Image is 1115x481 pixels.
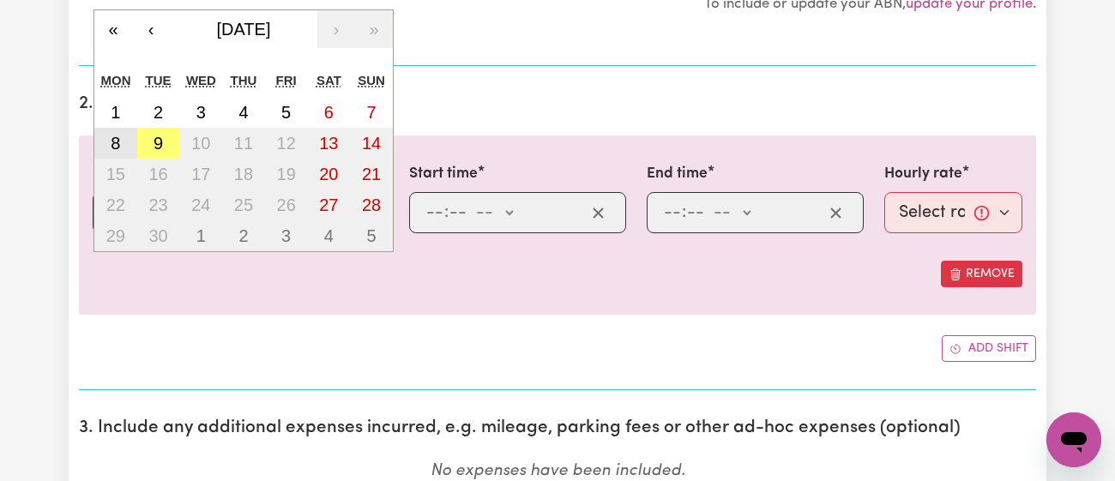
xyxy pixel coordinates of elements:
abbr: Friday [276,73,297,87]
abbr: 22 September 2025 [106,195,125,214]
button: 20 September 2025 [308,159,351,189]
button: 3 September 2025 [179,97,222,128]
button: 1 September 2025 [94,97,137,128]
abbr: 19 September 2025 [277,165,296,183]
button: 16 September 2025 [137,159,180,189]
input: -- [686,200,705,225]
button: 17 September 2025 [179,159,222,189]
button: 24 September 2025 [179,189,222,220]
abbr: 4 September 2025 [238,103,248,122]
button: Remove this shift [941,261,1022,287]
abbr: Saturday [316,73,341,87]
button: » [355,10,393,48]
abbr: 20 September 2025 [319,165,338,183]
button: 4 October 2025 [308,220,351,251]
abbr: 18 September 2025 [234,165,253,183]
button: 14 September 2025 [350,128,393,159]
abbr: Tuesday [146,73,172,87]
input: -- [425,200,444,225]
label: Date of care work [93,163,217,185]
button: 30 September 2025 [137,220,180,251]
button: 23 September 2025 [137,189,180,220]
button: 21 September 2025 [350,159,393,189]
h2: 3. Include any additional expenses incurred, e.g. mileage, parking fees or other ad-hoc expenses ... [79,418,1036,439]
button: 3 October 2025 [265,220,308,251]
button: 5 September 2025 [265,97,308,128]
abbr: 3 September 2025 [196,103,206,122]
iframe: Button to launch messaging window [1046,412,1101,467]
button: 29 September 2025 [94,220,137,251]
button: 8 September 2025 [94,128,137,159]
label: Hourly rate [884,163,962,185]
button: 15 September 2025 [94,159,137,189]
abbr: 10 September 2025 [191,134,210,153]
label: Start time [409,163,478,185]
abbr: 29 September 2025 [106,226,125,245]
button: › [317,10,355,48]
button: 10 September 2025 [179,128,222,159]
abbr: 11 September 2025 [234,134,253,153]
abbr: 5 September 2025 [281,103,291,122]
abbr: 17 September 2025 [191,165,210,183]
abbr: 4 October 2025 [324,226,334,245]
abbr: Sunday [358,73,385,87]
abbr: Wednesday [186,73,216,87]
abbr: Thursday [231,73,257,87]
abbr: 15 September 2025 [106,165,125,183]
abbr: 28 September 2025 [362,195,381,214]
abbr: 14 September 2025 [362,134,381,153]
button: ‹ [132,10,170,48]
abbr: 27 September 2025 [319,195,338,214]
abbr: 8 September 2025 [111,134,120,153]
button: 22 September 2025 [94,189,137,220]
span: [DATE] [217,20,271,39]
button: 2 October 2025 [222,220,265,251]
button: 9 September 2025 [137,128,180,159]
button: « [94,10,132,48]
button: 25 September 2025 [222,189,265,220]
button: 11 September 2025 [222,128,265,159]
abbr: 7 September 2025 [367,103,377,122]
abbr: 2 September 2025 [154,103,163,122]
button: 13 September 2025 [308,128,351,159]
abbr: 25 September 2025 [234,195,253,214]
abbr: 1 September 2025 [111,103,120,122]
button: 7 September 2025 [350,97,393,128]
abbr: 21 September 2025 [362,165,381,183]
abbr: 13 September 2025 [319,134,338,153]
abbr: 6 September 2025 [324,103,334,122]
button: 6 September 2025 [308,97,351,128]
abbr: 5 October 2025 [367,226,377,245]
abbr: 2 October 2025 [238,226,248,245]
span: : [444,203,449,222]
abbr: 23 September 2025 [148,195,167,214]
abbr: 26 September 2025 [277,195,296,214]
abbr: Monday [101,73,131,87]
abbr: 1 October 2025 [196,226,206,245]
button: 4 September 2025 [222,97,265,128]
label: End time [647,163,708,185]
button: 19 September 2025 [265,159,308,189]
abbr: 9 September 2025 [154,134,163,153]
button: 28 September 2025 [350,189,393,220]
button: 1 October 2025 [179,220,222,251]
button: 27 September 2025 [308,189,351,220]
button: 5 October 2025 [350,220,393,251]
abbr: 12 September 2025 [277,134,296,153]
abbr: 30 September 2025 [148,226,167,245]
button: Add another shift [942,335,1036,362]
button: 2 September 2025 [137,97,180,128]
input: -- [449,200,467,225]
abbr: 3 October 2025 [281,226,291,245]
input: -- [663,200,682,225]
h2: 2. Enter the details of your shift(s) [79,93,1036,115]
button: [DATE] [170,10,317,48]
span: : [682,203,686,222]
button: 12 September 2025 [265,128,308,159]
abbr: 24 September 2025 [191,195,210,214]
button: 26 September 2025 [265,189,308,220]
abbr: 16 September 2025 [148,165,167,183]
em: No expenses have been included. [431,463,685,479]
button: 18 September 2025 [222,159,265,189]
